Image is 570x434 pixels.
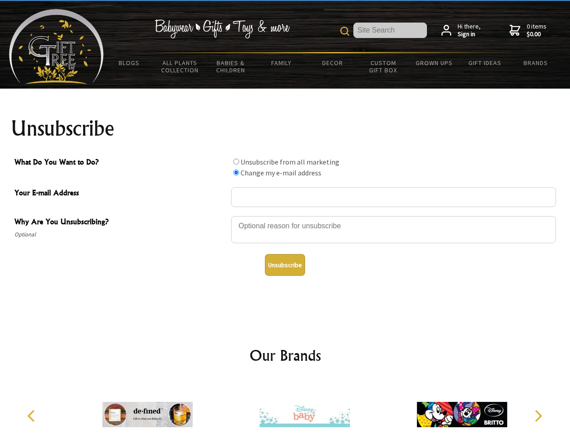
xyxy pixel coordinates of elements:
a: Gift Ideas [459,53,510,72]
strong: Sign in [458,30,481,38]
input: What Do You Want to Do? [233,170,239,175]
a: Grown Ups [408,53,459,72]
a: Decor [307,53,358,72]
span: 0 items [527,22,547,38]
img: Babyware - Gifts - Toys and more... [9,9,104,84]
span: Your E-mail Address [14,187,227,200]
button: Next [528,406,548,426]
button: Unsubscribe [265,254,305,276]
input: Site Search [353,23,427,38]
span: What Do You Want to Do? [14,156,227,170]
a: Custom Gift Box [358,53,409,80]
span: Why Are You Unsubscribing? [14,216,227,229]
a: Brands [510,53,561,72]
input: What Do You Want to Do? [233,159,239,165]
span: Optional [14,229,227,240]
h2: Our Brands [18,344,552,366]
img: Babywear - Gifts - Toys & more [154,19,290,38]
a: Babies & Children [205,53,256,80]
label: Change my e-mail address [241,168,321,177]
input: Your E-mail Address [231,187,556,207]
img: product search [340,27,349,36]
span: Hi there, [458,23,481,38]
a: Hi there,Sign in [441,23,481,38]
label: Unsubscribe from all marketing [241,157,339,166]
a: Family [256,53,307,72]
button: Previous [23,406,42,426]
strong: $0.00 [527,30,547,38]
textarea: Why Are You Unsubscribing? [231,216,556,243]
a: 0 items$0.00 [510,23,547,38]
h1: Unsubscribe [11,118,560,139]
a: BLOGS [104,53,155,72]
a: All Plants Collection [155,53,206,80]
